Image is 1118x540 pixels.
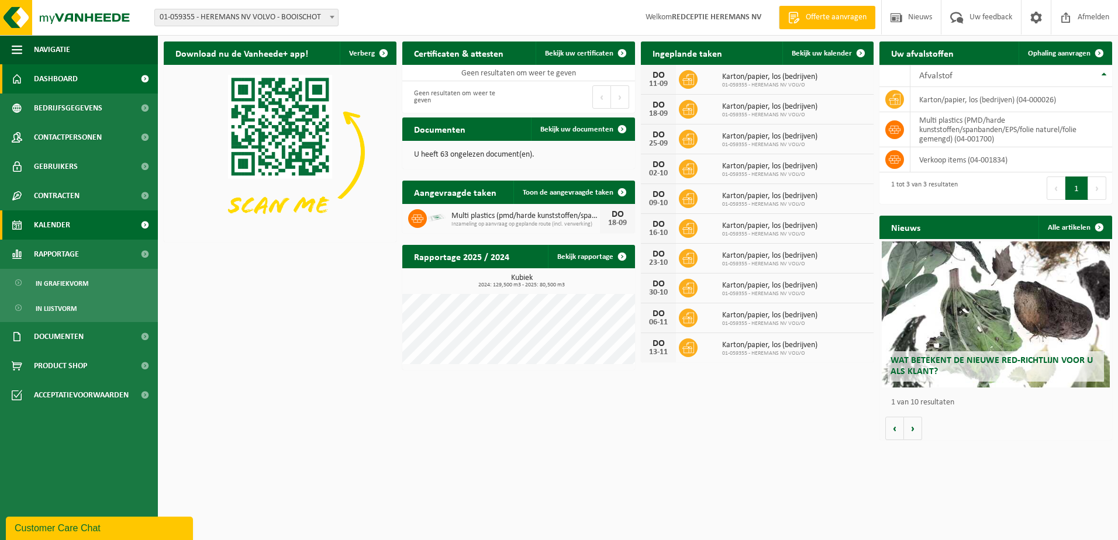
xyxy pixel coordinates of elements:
td: verkoop items (04-001834) [910,147,1112,172]
span: Toon de aangevraagde taken [523,189,613,196]
span: Contracten [34,181,80,210]
div: DO [647,309,670,319]
div: 13-11 [647,348,670,356]
span: 01-059355 - HEREMANS NV VOLVO - BOOISCHOT [155,9,338,26]
span: 2024: 129,500 m3 - 2025: 80,500 m3 [408,282,635,288]
strong: REDCEPTIE HEREMANS NV [672,13,761,22]
span: 01-059355 - HEREMANS NV VOLVO [722,231,817,238]
span: Ophaling aanvragen [1028,50,1091,57]
div: DO [647,250,670,259]
span: Karton/papier, los (bedrijven) [722,251,817,261]
span: Karton/papier, los (bedrijven) [722,162,817,171]
span: Karton/papier, los (bedrijven) [722,311,817,320]
a: Alle artikelen [1038,216,1111,239]
span: In lijstvorm [36,297,77,320]
div: 23-10 [647,259,670,267]
span: Gebruikers [34,152,78,181]
button: Previous [592,85,611,109]
a: Bekijk uw kalender [782,41,872,65]
span: Karton/papier, los (bedrijven) [722,132,817,141]
span: Karton/papier, los (bedrijven) [722,192,817,201]
span: Offerte aanvragen [803,12,869,23]
span: Inzameling op aanvraag op geplande route (incl. verwerking) [451,221,600,228]
p: U heeft 63 ongelezen document(en). [414,151,623,159]
h2: Documenten [402,117,477,140]
iframe: chat widget [6,514,195,540]
span: 01-059355 - HEREMANS NV VOLVO [722,261,817,268]
span: Bekijk uw documenten [540,126,613,133]
a: Wat betekent de nieuwe RED-richtlijn voor u als klant? [882,241,1110,387]
button: Next [1088,176,1106,200]
div: 02-10 [647,169,670,178]
span: 01-059355 - HEREMANS NV VOLVO [722,350,817,357]
span: Contactpersonen [34,123,102,152]
span: Rapportage [34,240,79,269]
span: Multi plastics (pmd/harde kunststoffen/spanbanden/eps/folie naturel/folie gemeng... [451,212,600,221]
div: DO [606,210,629,219]
span: Kalender [34,210,70,240]
button: Next [611,85,629,109]
span: Navigatie [34,35,70,64]
span: Dashboard [34,64,78,94]
span: 01-059355 - HEREMANS NV VOLVO [722,171,817,178]
img: Download de VHEPlus App [164,65,396,240]
span: Bedrijfsgegevens [34,94,102,123]
a: Bekijk uw certificaten [536,41,634,65]
a: In lijstvorm [3,297,155,319]
button: Volgende [904,417,922,440]
div: 25-09 [647,140,670,148]
h2: Rapportage 2025 / 2024 [402,245,521,268]
h2: Ingeplande taken [641,41,734,64]
div: DO [647,160,670,169]
div: 18-09 [606,219,629,227]
div: DO [647,190,670,199]
span: Verberg [349,50,375,57]
h3: Kubiek [408,274,635,288]
span: 01-059355 - HEREMANS NV VOLVO [722,82,817,89]
button: 1 [1065,176,1088,200]
h2: Nieuws [879,216,932,238]
span: Afvalstof [919,71,953,81]
h2: Uw afvalstoffen [879,41,965,64]
p: 1 van 10 resultaten [891,399,1106,407]
div: 11-09 [647,80,670,88]
td: Geen resultaten om weer te geven [402,65,635,81]
span: In grafiekvorm [36,272,88,295]
td: karton/papier, los (bedrijven) (04-000026) [910,87,1112,112]
div: 1 tot 3 van 3 resultaten [885,175,958,201]
button: Previous [1047,176,1065,200]
a: Bekijk uw documenten [531,117,634,141]
span: Karton/papier, los (bedrijven) [722,102,817,112]
div: DO [647,220,670,229]
span: 01-059355 - HEREMANS NV VOLVO [722,201,817,208]
span: Bekijk uw certificaten [545,50,613,57]
span: 01-059355 - HEREMANS NV VOLVO - BOOISCHOT [154,9,339,26]
h2: Certificaten & attesten [402,41,515,64]
button: Vorige [885,417,904,440]
a: Offerte aanvragen [779,6,875,29]
h2: Download nu de Vanheede+ app! [164,41,320,64]
span: 01-059355 - HEREMANS NV VOLVO [722,320,817,327]
span: Bekijk uw kalender [792,50,852,57]
h2: Aangevraagde taken [402,181,508,203]
span: 01-059355 - HEREMANS NV VOLVO [722,112,817,119]
span: 01-059355 - HEREMANS NV VOLVO [722,141,817,148]
div: DO [647,101,670,110]
span: Wat betekent de nieuwe RED-richtlijn voor u als klant? [891,356,1093,376]
img: LP-SK-00500-LPE-16 [427,207,447,227]
span: Karton/papier, los (bedrijven) [722,221,817,231]
span: 01-059355 - HEREMANS NV VOLVO [722,290,817,297]
td: multi plastics (PMD/harde kunststoffen/spanbanden/EPS/folie naturel/folie gemengd) (04-001700) [910,112,1112,147]
span: Documenten [34,322,84,351]
div: DO [647,279,670,289]
a: Bekijk rapportage [548,245,634,268]
a: Toon de aangevraagde taken [513,181,634,204]
div: 09-10 [647,199,670,207]
span: Karton/papier, los (bedrijven) [722,72,817,82]
span: Karton/papier, los (bedrijven) [722,281,817,290]
div: DO [647,130,670,140]
div: Geen resultaten om weer te geven [408,84,513,110]
a: Ophaling aanvragen [1019,41,1111,65]
a: In grafiekvorm [3,272,155,294]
